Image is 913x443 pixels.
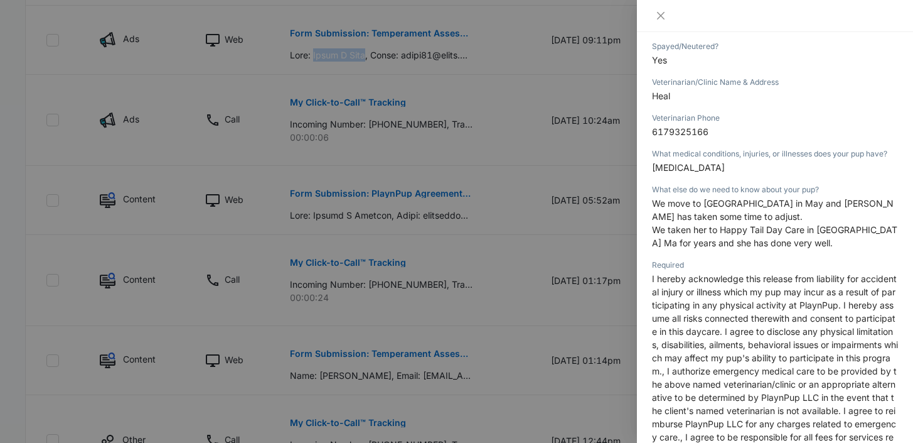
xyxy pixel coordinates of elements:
[48,74,112,82] div: Domain Overview
[652,41,898,52] div: Spayed/Neutered?
[125,73,135,83] img: tab_keywords_by_traffic_grey.svg
[652,112,898,124] div: Veterinarian Phone
[33,33,138,43] div: Domain: [DOMAIN_NAME]
[652,77,898,88] div: Veterinarian/Clinic Name & Address
[652,126,708,137] span: 6179325166
[652,148,898,160] div: What medical conditions, injuries, or illnesses does your pup have?
[652,90,670,101] span: Heal
[20,33,30,43] img: website_grey.svg
[35,20,61,30] div: v 4.0.25
[652,224,897,248] span: We taken her to Happy Tail Day Care in [GEOGRAPHIC_DATA] Ma for years and she has done very well.
[139,74,211,82] div: Keywords by Traffic
[652,162,725,173] span: [MEDICAL_DATA]
[34,73,44,83] img: tab_domain_overview_orange.svg
[652,10,670,21] button: Close
[656,11,666,21] span: close
[652,198,894,222] span: We move to [GEOGRAPHIC_DATA] in May and [PERSON_NAME] has taken some time to adjust.
[652,55,667,65] span: Yes
[652,260,898,271] div: Required
[652,184,898,195] div: What else do we need to know about your pup?
[20,20,30,30] img: logo_orange.svg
